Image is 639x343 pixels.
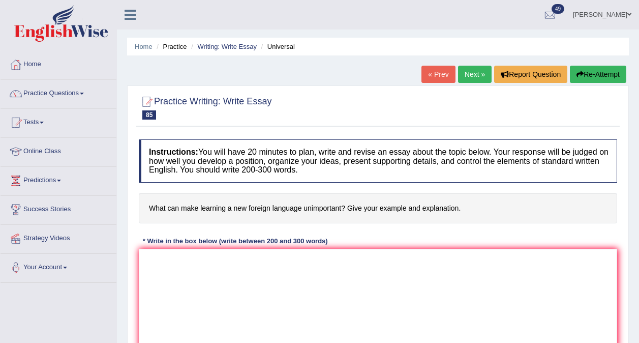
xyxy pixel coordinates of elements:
[1,166,116,192] a: Predictions
[259,42,295,51] li: Universal
[154,42,187,51] li: Practice
[494,66,567,83] button: Report Question
[1,108,116,134] a: Tests
[570,66,626,83] button: Re-Attempt
[1,137,116,163] a: Online Class
[139,236,331,246] div: * Write in the box below (write between 200 and 300 words)
[142,110,156,120] span: 85
[552,4,564,14] span: 49
[1,50,116,76] a: Home
[139,94,271,120] h2: Practice Writing: Write Essay
[135,43,153,50] a: Home
[197,43,257,50] a: Writing: Write Essay
[1,195,116,221] a: Success Stories
[458,66,492,83] a: Next »
[139,139,617,183] h4: You will have 20 minutes to plan, write and revise an essay about the topic below. Your response ...
[149,148,198,156] b: Instructions:
[1,79,116,105] a: Practice Questions
[139,193,617,224] h4: What can make learning a new foreign language unimportant? Give your example and explanation.
[421,66,455,83] a: « Prev
[1,253,116,279] a: Your Account
[1,224,116,250] a: Strategy Videos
